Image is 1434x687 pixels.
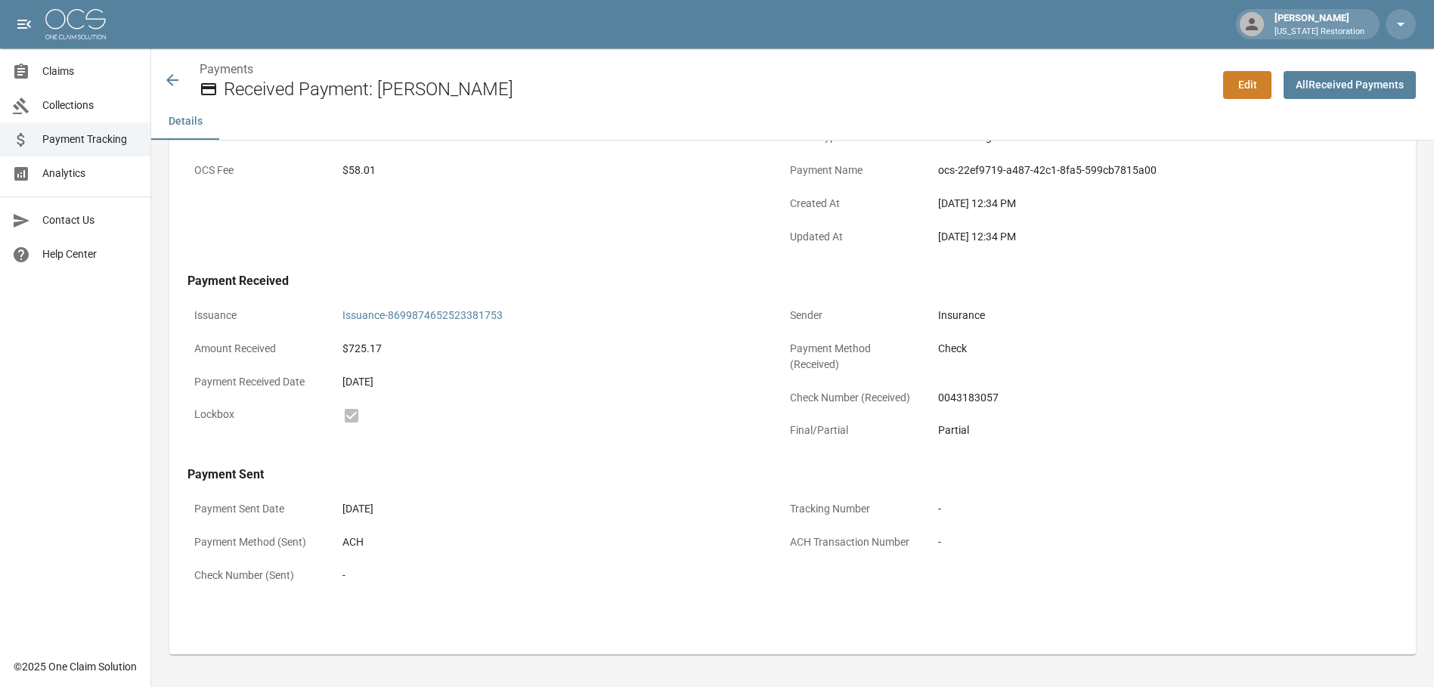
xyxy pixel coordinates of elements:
span: Collections [42,97,138,113]
p: ACH Transaction Number [783,528,919,557]
p: Updated At [783,222,919,252]
p: Payment Sent Date [187,494,324,524]
p: Issuance [187,301,324,330]
p: Tracking Number [783,494,919,524]
h4: Payment Sent [187,467,1361,482]
a: Payments [200,62,253,76]
h2: Received Payment: [PERSON_NAME] [224,79,1211,101]
button: Details [151,104,219,140]
div: Insurance [938,308,1354,323]
span: Claims [42,63,138,79]
div: 0043183057 [938,390,1354,406]
p: Payment Method (Sent) [187,528,324,557]
p: Final/Partial [783,416,919,445]
button: open drawer [9,9,39,39]
div: ACH [342,534,758,550]
p: Payment Method (Received) [783,334,919,379]
img: ocs-logo-white-transparent.png [45,9,106,39]
p: OCS Fee [187,156,324,185]
p: Lockbox [187,400,324,429]
div: - [938,501,1354,517]
div: [DATE] 12:34 PM [938,196,1354,212]
span: Payment Tracking [42,132,138,147]
nav: breadcrumb [200,60,1211,79]
div: - [342,568,758,583]
div: [DATE] [342,501,758,517]
div: [PERSON_NAME] [1268,11,1371,38]
p: Sender [783,301,919,330]
span: Contact Us [42,212,138,228]
div: $58.01 [342,162,758,178]
div: [DATE] 12:34 PM [938,229,1354,245]
a: Issuance-8699874652523381753 [342,309,503,321]
div: Partial [938,422,1354,438]
p: Check Number (Sent) [187,561,324,590]
div: © 2025 One Claim Solution [14,659,137,674]
div: Check [938,341,1354,357]
p: Payment Received Date [187,367,324,397]
p: [US_STATE] Restoration [1274,26,1364,39]
span: Analytics [42,166,138,181]
p: Created At [783,189,919,218]
span: Help Center [42,246,138,262]
p: Payment Name [783,156,919,185]
div: ocs-22ef9719-a487-42c1-8fa5-599cb7815a00 [938,162,1354,178]
div: [DATE] [342,374,758,390]
div: $725.17 [342,341,758,357]
div: - [938,534,1354,550]
a: AllReceived Payments [1284,71,1416,99]
p: Amount Received [187,334,324,364]
p: Check Number (Received) [783,383,919,413]
h4: Payment Received [187,274,1361,289]
a: Edit [1223,71,1271,99]
div: anchor tabs [151,104,1434,140]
